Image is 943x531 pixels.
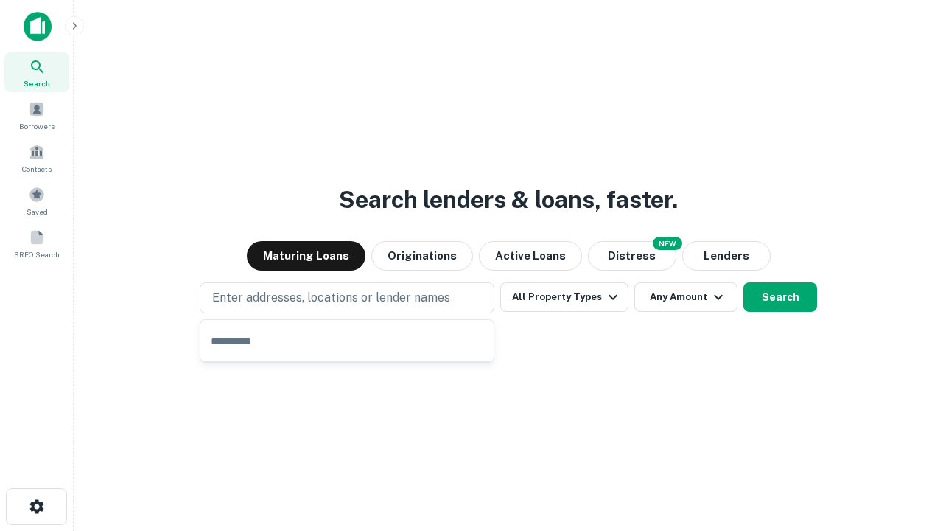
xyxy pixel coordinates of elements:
span: Contacts [22,163,52,175]
img: capitalize-icon.png [24,12,52,41]
span: Borrowers [19,120,55,132]
h3: Search lenders & loans, faster. [339,182,678,218]
a: Borrowers [4,95,69,135]
span: SREO Search [14,249,60,260]
span: Search [24,77,50,89]
a: Search [4,52,69,92]
p: Enter addresses, locations or lender names [212,289,450,307]
a: Contacts [4,138,69,178]
button: Maturing Loans [247,241,365,271]
a: SREO Search [4,223,69,263]
button: Search distressed loans with lien and other non-mortgage details. [588,241,676,271]
iframe: Chat Widget [869,413,943,484]
button: Lenders [682,241,771,271]
span: Saved [27,206,48,218]
a: Saved [4,181,69,221]
button: Search [743,282,817,312]
button: All Property Types [500,282,628,312]
button: Any Amount [634,282,737,312]
button: Originations [371,241,473,271]
div: NEW [653,237,682,250]
button: Enter addresses, locations or lender names [200,282,494,313]
button: Active Loans [479,241,582,271]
